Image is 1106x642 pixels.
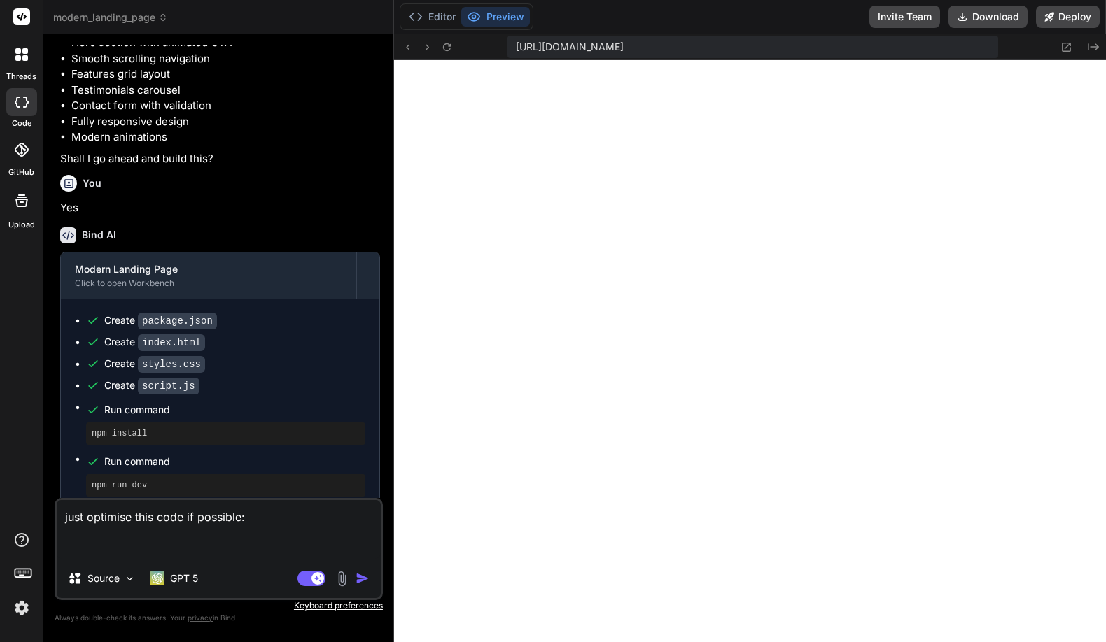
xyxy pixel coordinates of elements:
[138,356,205,373] code: styles.css
[75,278,342,289] div: Click to open Workbench
[8,166,34,178] label: GitHub
[104,403,365,417] span: Run command
[71,83,380,99] li: Testimonials carousel
[461,7,530,27] button: Preview
[71,51,380,67] li: Smooth scrolling navigation
[83,176,101,190] h6: You
[124,573,136,585] img: Pick Models
[104,357,205,371] div: Create
[55,611,383,625] p: Always double-check its answers. Your in Bind
[516,40,624,54] span: [URL][DOMAIN_NAME]
[12,117,31,129] label: code
[948,6,1028,28] button: Download
[138,378,199,394] code: script.js
[104,455,365,469] span: Run command
[8,219,35,231] label: Upload
[53,10,168,24] span: modern_landing_page
[188,613,213,622] span: privacy
[356,571,370,585] img: icon
[1036,6,1100,28] button: Deploy
[71,66,380,83] li: Features grid layout
[138,334,205,351] code: index.html
[71,129,380,145] li: Modern animations
[334,571,350,587] img: attachment
[6,71,36,83] label: threads
[403,7,461,27] button: Editor
[61,252,356,299] button: Modern Landing PageClick to open Workbench
[71,114,380,130] li: Fully responsive design
[170,571,198,585] p: GPT 5
[60,151,380,167] p: Shall I go ahead and build this?
[71,98,380,114] li: Contact form with validation
[138,313,217,329] code: package.json
[92,428,360,439] pre: npm install
[57,500,381,559] textarea: just optimise this code if possible:
[104,313,217,328] div: Create
[104,335,205,350] div: Create
[150,571,164,585] img: GPT 5
[10,596,34,620] img: settings
[55,600,383,611] p: Keyboard preferences
[869,6,940,28] button: Invite Team
[104,378,199,393] div: Create
[75,262,342,276] div: Modern Landing Page
[60,200,380,216] p: Yes
[82,228,116,242] h6: Bind AI
[394,60,1106,642] iframe: Preview
[92,480,360,491] pre: npm run dev
[87,571,120,585] p: Source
